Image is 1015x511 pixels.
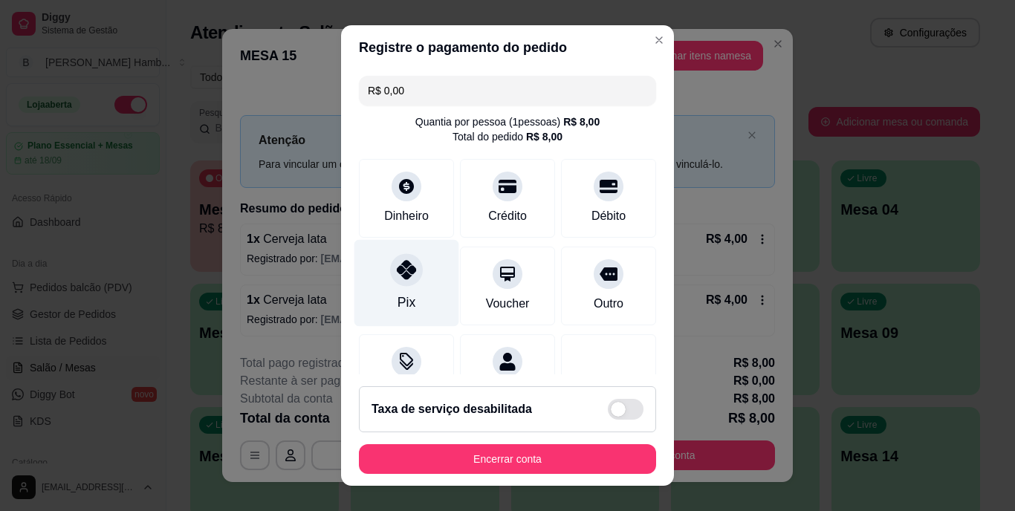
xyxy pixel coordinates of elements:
button: Encerrar conta [359,444,656,474]
div: Débito [591,207,626,225]
div: Outro [594,295,623,313]
input: Ex.: hambúrguer de cordeiro [368,76,647,105]
div: R$ 8,00 [526,129,562,144]
header: Registre o pagamento do pedido [341,25,674,70]
div: Crédito [488,207,527,225]
div: Total do pedido [453,129,562,144]
button: Close [647,28,671,52]
div: Quantia por pessoa ( 1 pessoas) [415,114,600,129]
div: Voucher [486,295,530,313]
div: Pix [398,293,415,313]
div: R$ 8,00 [563,114,600,129]
div: Dinheiro [384,207,429,225]
h2: Taxa de serviço desabilitada [372,400,532,418]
